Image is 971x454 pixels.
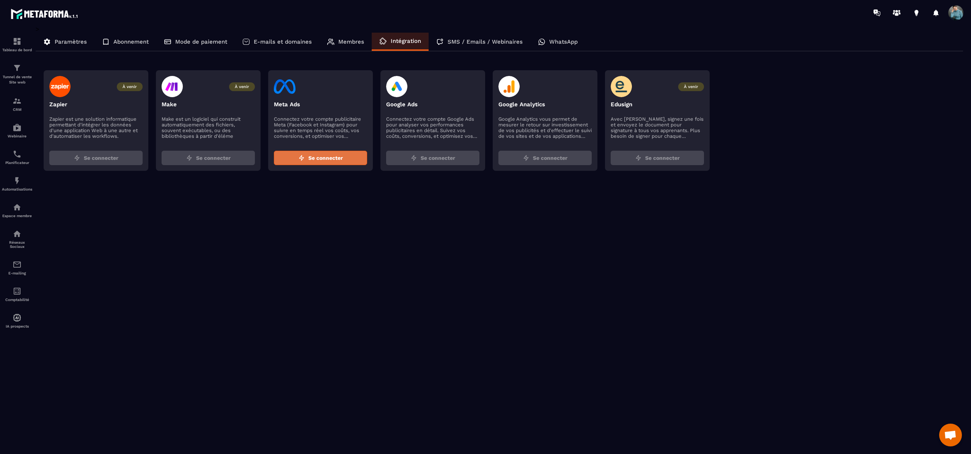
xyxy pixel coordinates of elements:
a: formationformationCRM [2,91,32,117]
a: formationformationTableau de bord [2,31,32,58]
img: zap.8ac5aa27.svg [186,155,192,161]
span: Se connecter [421,154,455,162]
img: zap.8ac5aa27.svg [299,155,305,161]
p: Make est un logiciel qui construit automatiquement des fichiers, souvent exécutables, ou des bibl... [162,116,255,139]
p: Avec [PERSON_NAME], signez une fois et envoyez le document pour signature à tous vos apprenants. ... [611,116,704,139]
span: Se connecter [308,154,343,162]
a: schedulerschedulerPlanificateur [2,144,32,170]
div: Ouvrir le chat [939,424,962,446]
a: emailemailE-mailing [2,254,32,281]
span: À venir [229,82,255,91]
p: CRM [2,107,32,112]
p: E-mailing [2,271,32,275]
p: Connectez votre compte publicitaire Meta (Facebook et Instagram) pour suivre en temps réel vos co... [274,116,367,139]
button: Se connecter [49,151,143,165]
p: Mode de paiement [175,38,227,45]
button: Se connecter [386,151,479,165]
img: google-analytics-logo.594682c4.svg [498,76,520,97]
img: formation [13,96,22,106]
img: accountant [13,287,22,296]
img: make-logo.47d65c36.svg [162,76,183,97]
p: Comptabilité [2,298,32,302]
p: Abonnement [113,38,149,45]
p: Meta Ads [274,101,367,108]
button: Se connecter [611,151,704,165]
p: Tableau de bord [2,48,32,52]
p: Make [162,101,255,108]
p: Espace membre [2,214,32,218]
p: WhatsApp [549,38,578,45]
a: automationsautomationsEspace membre [2,197,32,224]
p: Automatisations [2,187,32,191]
img: google-ads-logo.4cdbfafa.svg [386,76,408,97]
img: automations [13,203,22,212]
img: automations [13,313,22,322]
img: automations [13,123,22,132]
p: IA prospects [2,324,32,328]
button: Se connecter [274,151,367,165]
span: Se connecter [533,154,567,162]
p: Zapier est une solution informatique permettant d'intégrer les données d'une application Web à un... [49,116,143,139]
span: À venir [117,82,143,91]
p: Zapier [49,101,143,108]
p: Paramètres [55,38,87,45]
img: zap.8ac5aa27.svg [635,155,641,161]
p: Edusign [611,101,704,108]
span: Se connecter [84,154,118,162]
span: À venir [678,82,704,91]
p: Réseaux Sociaux [2,240,32,249]
a: automationsautomationsAutomatisations [2,170,32,197]
span: Se connecter [645,154,680,162]
div: > [36,25,963,182]
a: formationformationTunnel de vente Site web [2,58,32,91]
button: Se connecter [162,151,255,165]
img: zap.8ac5aa27.svg [523,155,529,161]
img: logo [11,7,79,20]
img: zapier-logo.003d59f5.svg [49,76,71,97]
img: edusign-logo.5fe905fa.svg [611,76,632,97]
a: social-networksocial-networkRéseaux Sociaux [2,224,32,254]
img: social-network [13,229,22,238]
a: accountantaccountantComptabilité [2,281,32,307]
p: Planificateur [2,161,32,165]
img: scheduler [13,150,22,159]
img: formation [13,63,22,73]
img: formation [13,37,22,46]
p: Google Analytics vous permet de mesurer le retour sur investissement de vos publicités et d'effec... [498,116,592,139]
p: Webinaire [2,134,32,138]
span: Se connecter [196,154,231,162]
p: Connectez votre compte Google Ads pour analyser vos performances publicitaires en détail. Suivez ... [386,116,479,139]
p: Membres [338,38,364,45]
p: SMS / Emails / Webinaires [448,38,523,45]
img: automations [13,176,22,185]
p: Tunnel de vente Site web [2,74,32,85]
img: email [13,260,22,269]
img: zap.8ac5aa27.svg [74,155,80,161]
p: Google Analytics [498,101,592,108]
p: Intégration [391,38,421,44]
button: Se connecter [498,151,592,165]
p: Google Ads [386,101,479,108]
a: automationsautomationsWebinaire [2,117,32,144]
img: facebook-logo.eb727249.svg [274,76,295,97]
img: zap.8ac5aa27.svg [411,155,417,161]
p: E-mails et domaines [254,38,312,45]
